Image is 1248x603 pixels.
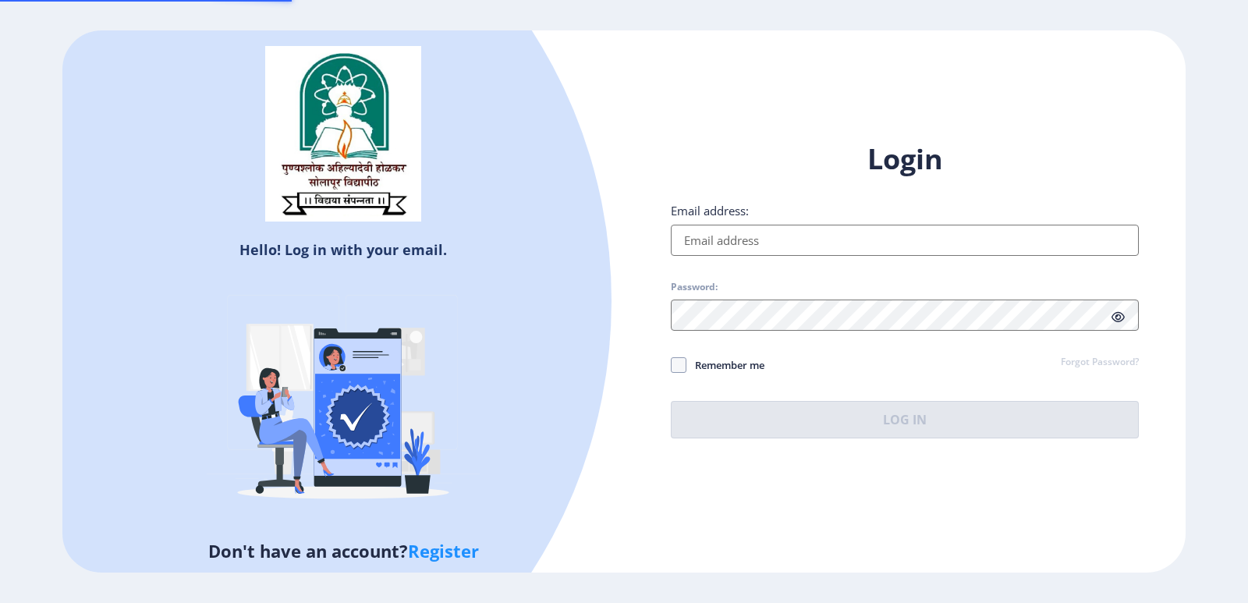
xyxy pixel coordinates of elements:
[671,203,749,218] label: Email address:
[265,46,421,222] img: sulogo.png
[686,356,764,374] span: Remember me
[671,281,718,293] label: Password:
[671,140,1139,178] h1: Login
[207,265,480,538] img: Verified-rafiki.svg
[671,401,1139,438] button: Log In
[671,225,1139,256] input: Email address
[408,539,479,562] a: Register
[1061,356,1139,370] a: Forgot Password?
[74,538,612,563] h5: Don't have an account?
